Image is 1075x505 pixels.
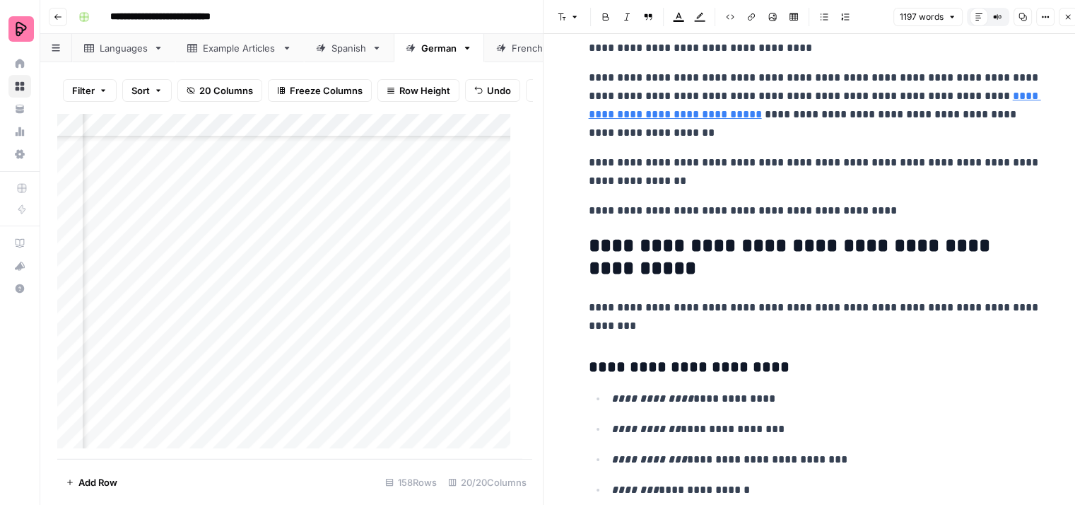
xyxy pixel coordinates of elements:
a: German [394,34,484,62]
a: Usage [8,120,31,143]
div: Languages [100,41,148,55]
a: Home [8,52,31,75]
button: 1197 words [893,8,963,26]
span: 20 Columns [199,83,253,98]
span: Filter [72,83,95,98]
span: Undo [487,83,511,98]
div: 20/20 Columns [442,471,532,494]
button: Row Height [377,79,459,102]
button: Add Row [57,471,126,494]
span: Sort [131,83,150,98]
span: Add Row [78,475,117,489]
div: Spanish [331,41,366,55]
button: Filter [63,79,117,102]
a: French [484,34,571,62]
span: Row Height [399,83,450,98]
button: Workspace: Preply [8,11,31,47]
a: Settings [8,143,31,166]
div: German [421,41,457,55]
button: Help + Support [8,277,31,300]
div: French [512,41,544,55]
span: 1197 words [900,11,944,23]
a: Spanish [304,34,394,62]
button: What's new? [8,255,31,277]
button: Freeze Columns [268,79,372,102]
div: What's new? [9,255,30,277]
button: Sort [122,79,172,102]
span: Freeze Columns [290,83,363,98]
div: 158 Rows [380,471,442,494]
button: 20 Columns [177,79,262,102]
div: Example Articles [203,41,276,55]
a: Browse [8,75,31,98]
a: AirOps Academy [8,232,31,255]
a: Example Articles [175,34,304,62]
img: Preply Logo [8,16,34,42]
button: Undo [465,79,520,102]
a: Languages [72,34,175,62]
a: Your Data [8,98,31,120]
